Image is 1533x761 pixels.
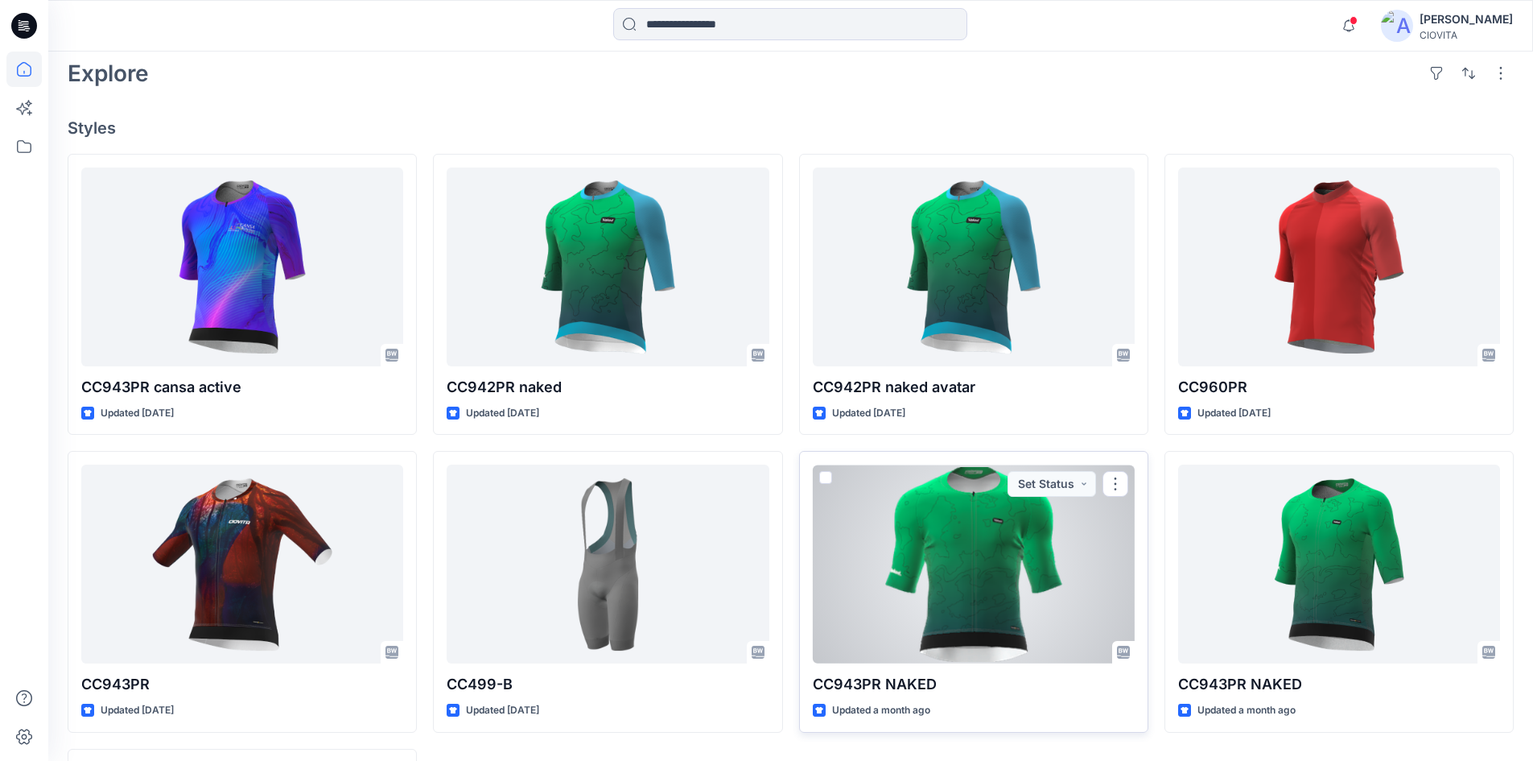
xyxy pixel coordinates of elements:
[1178,376,1500,399] p: CC960PR
[447,168,769,366] a: CC942PR naked
[68,60,149,86] h2: Explore
[1178,673,1500,696] p: CC943PR NAKED
[813,465,1135,664] a: CC943PR NAKED
[832,405,905,422] p: Updated [DATE]
[68,118,1514,138] h4: Styles
[101,702,174,719] p: Updated [DATE]
[1381,10,1413,42] img: avatar
[832,702,930,719] p: Updated a month ago
[1178,168,1500,366] a: CC960PR
[466,702,539,719] p: Updated [DATE]
[81,168,403,366] a: CC943PR cansa active
[447,673,769,696] p: CC499-B
[1178,465,1500,664] a: CC943PR NAKED
[447,465,769,664] a: CC499-B
[813,168,1135,366] a: CC942PR naked avatar
[81,673,403,696] p: CC943PR
[1420,29,1513,41] div: CIOVITA
[1420,10,1513,29] div: [PERSON_NAME]
[447,376,769,399] p: CC942PR naked
[1197,405,1271,422] p: Updated [DATE]
[81,465,403,664] a: CC943PR
[1197,702,1296,719] p: Updated a month ago
[81,376,403,399] p: CC943PR cansa active
[813,673,1135,696] p: CC943PR NAKED
[101,405,174,422] p: Updated [DATE]
[813,376,1135,399] p: CC942PR naked avatar
[466,405,539,422] p: Updated [DATE]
